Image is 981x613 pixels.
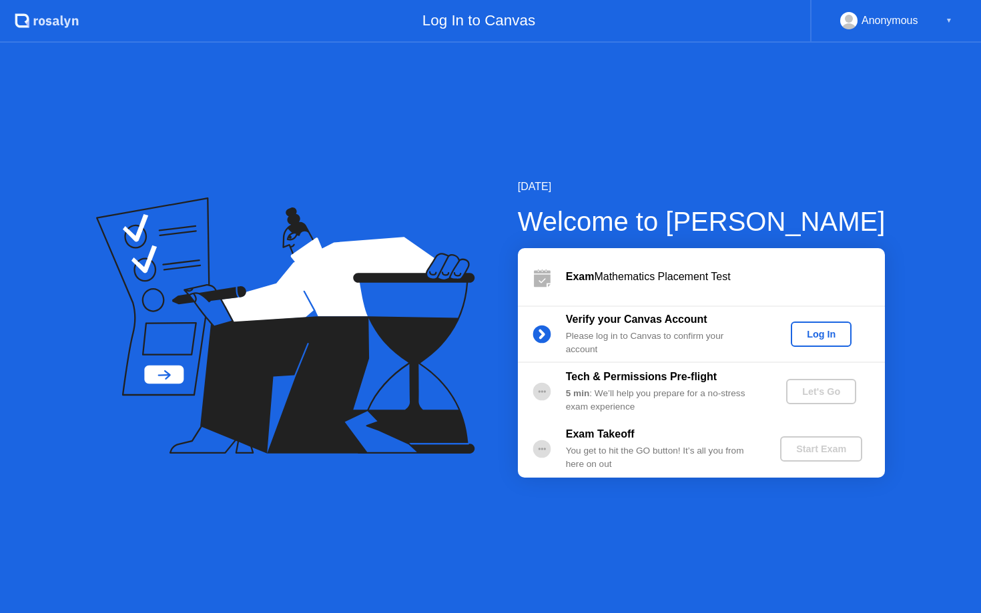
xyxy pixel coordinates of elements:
div: : We’ll help you prepare for a no-stress exam experience [566,387,758,414]
div: Welcome to [PERSON_NAME] [518,201,886,241]
div: You get to hit the GO button! It’s all you from here on out [566,444,758,472]
b: Verify your Canvas Account [566,314,707,325]
div: Let's Go [791,386,851,397]
b: Exam [566,271,595,282]
div: Mathematics Placement Test [566,269,885,285]
button: Let's Go [786,379,856,404]
b: Exam Takeoff [566,428,635,440]
b: 5 min [566,388,590,398]
button: Start Exam [780,436,862,462]
div: Please log in to Canvas to confirm your account [566,330,758,357]
b: Tech & Permissions Pre-flight [566,371,717,382]
div: [DATE] [518,179,886,195]
div: Log In [796,329,846,340]
div: Start Exam [785,444,857,454]
div: Anonymous [862,12,918,29]
button: Log In [791,322,852,347]
div: ▼ [946,12,952,29]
